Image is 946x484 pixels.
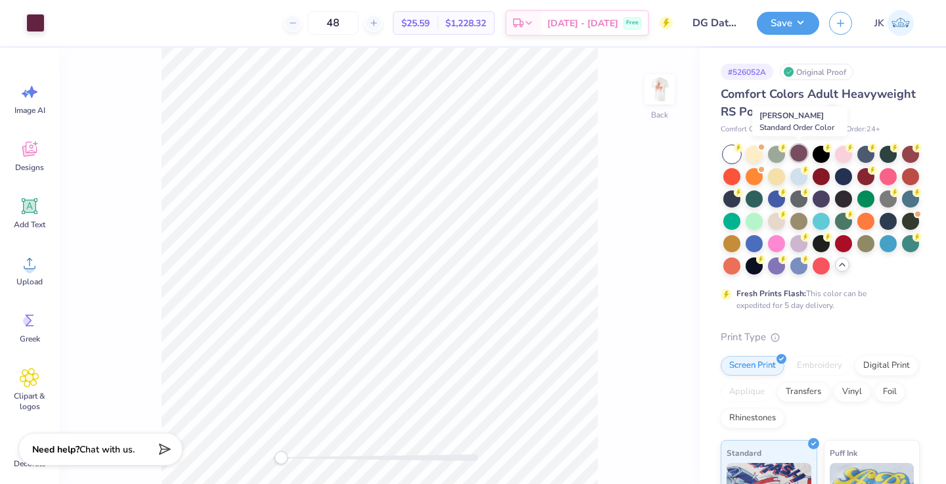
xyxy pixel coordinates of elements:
[868,10,920,36] a: JK
[721,86,916,120] span: Comfort Colors Adult Heavyweight RS Pocket T-Shirt
[788,356,851,376] div: Embroidery
[8,391,51,412] span: Clipart & logos
[721,356,784,376] div: Screen Print
[401,16,430,30] span: $25.59
[307,11,359,35] input: – –
[651,109,668,121] div: Back
[757,12,819,35] button: Save
[721,408,784,428] div: Rhinestones
[727,446,761,460] span: Standard
[646,76,673,102] img: Back
[777,382,830,402] div: Transfers
[32,443,79,456] strong: Need help?
[445,16,486,30] span: $1,228.32
[626,18,639,28] span: Free
[275,451,288,464] div: Accessibility label
[721,64,773,80] div: # 526052A
[736,288,898,311] div: This color can be expedited for 5 day delivery.
[547,16,618,30] span: [DATE] - [DATE]
[14,219,45,230] span: Add Text
[780,64,853,80] div: Original Proof
[721,382,773,402] div: Applique
[888,10,914,36] img: Joshua Kelley
[830,446,857,460] span: Puff Ink
[721,124,769,135] span: Comfort Colors
[79,443,135,456] span: Chat with us.
[759,122,834,133] span: Standard Order Color
[855,356,918,376] div: Digital Print
[14,105,45,116] span: Image AI
[16,276,43,287] span: Upload
[15,162,44,173] span: Designs
[736,288,806,299] strong: Fresh Prints Flash:
[752,106,847,137] div: [PERSON_NAME]
[721,330,920,345] div: Print Type
[14,458,45,469] span: Decorate
[683,10,747,36] input: Untitled Design
[20,334,40,344] span: Greek
[834,382,870,402] div: Vinyl
[874,382,905,402] div: Foil
[874,16,884,31] span: JK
